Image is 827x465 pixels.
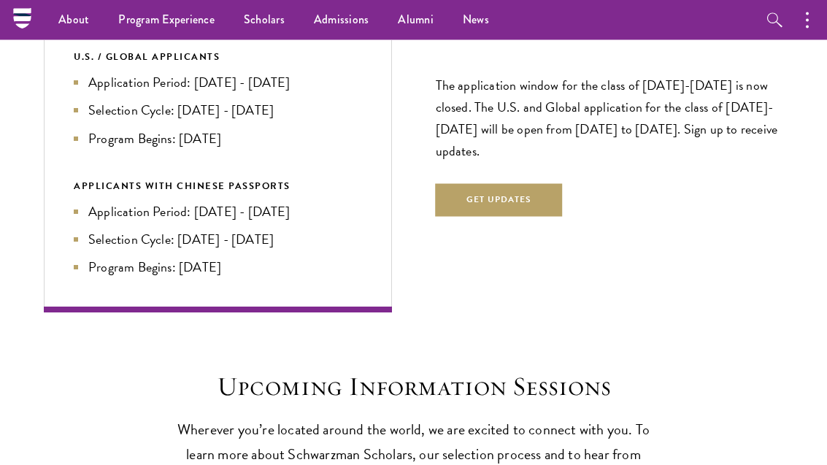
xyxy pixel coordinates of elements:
[436,75,784,163] p: The application window for the class of [DATE]-[DATE] is now closed. The U.S. and Global applicat...
[74,73,362,93] li: Application Period: [DATE] - [DATE]
[74,202,362,223] li: Application Period: [DATE] - [DATE]
[74,230,362,250] li: Selection Cycle: [DATE] - [DATE]
[74,50,362,66] div: U.S. / GLOBAL APPLICANTS
[74,258,362,278] li: Program Begins: [DATE]
[74,129,362,150] li: Program Begins: [DATE]
[162,372,666,403] h2: Upcoming Information Sessions
[74,179,362,195] div: APPLICANTS WITH CHINESE PASSPORTS
[74,101,362,121] li: Selection Cycle: [DATE] - [DATE]
[436,185,563,218] button: Get Updates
